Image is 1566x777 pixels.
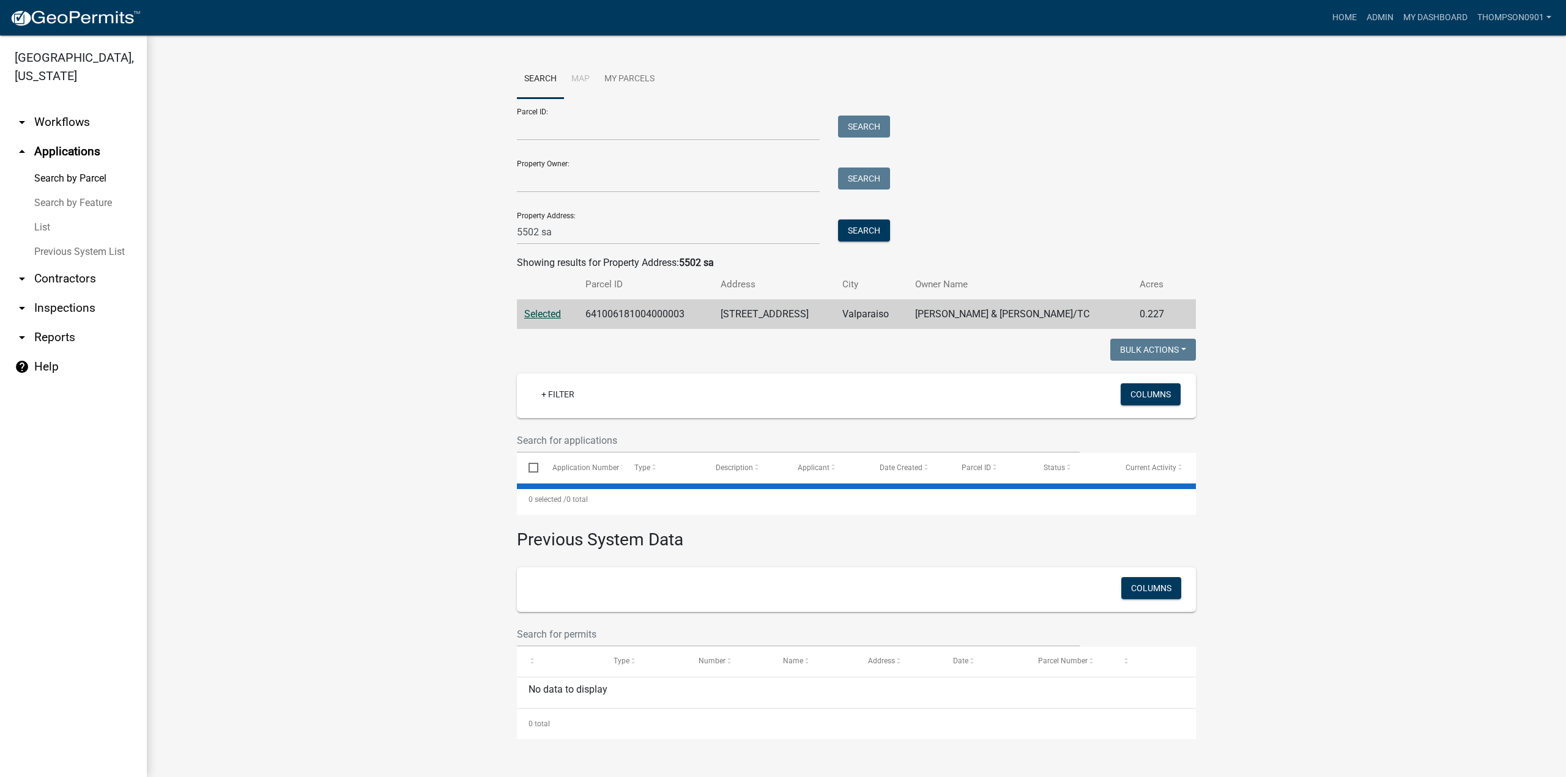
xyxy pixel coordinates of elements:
th: Parcel ID [578,270,713,299]
td: 641006181004000003 [578,300,713,330]
button: Search [838,219,890,241]
span: Date Created [880,463,922,472]
datatable-header-cell: Description [704,453,786,482]
th: City [835,270,908,299]
td: [STREET_ADDRESS] [713,300,835,330]
div: Showing results for Property Address: [517,256,1196,270]
datatable-header-cell: Applicant [786,453,868,482]
span: 0 selected / [529,495,566,504]
span: Address [868,657,895,665]
datatable-header-cell: Name [771,647,856,676]
span: Application Number [552,463,619,472]
span: Current Activity [1126,463,1176,472]
datatable-header-cell: Type [622,453,704,482]
div: 0 total [517,484,1196,515]
datatable-header-cell: Parcel ID [950,453,1032,482]
a: Home [1327,6,1362,29]
datatable-header-cell: Status [1032,453,1114,482]
i: arrow_drop_down [15,301,29,315]
datatable-header-cell: Parcel Number [1026,647,1111,676]
a: My Dashboard [1398,6,1472,29]
button: Search [838,116,890,138]
datatable-header-cell: Date Created [868,453,950,482]
span: Status [1044,463,1065,472]
input: Search for applications [517,428,1080,453]
i: arrow_drop_down [15,271,29,286]
a: thompson0901 [1472,6,1556,29]
strong: 5502 sa [679,257,714,268]
span: Number [699,657,725,665]
button: Bulk Actions [1110,339,1196,361]
datatable-header-cell: Type [602,647,687,676]
div: No data to display [517,677,1196,708]
span: Name [783,657,803,665]
datatable-header-cell: Date [941,647,1026,676]
span: Type [614,657,629,665]
a: Search [517,60,564,99]
span: Parcel Number [1038,657,1088,665]
datatable-header-cell: Current Activity [1114,453,1196,482]
td: Valparaiso [835,300,908,330]
h3: Previous System Data [517,515,1196,553]
span: Applicant [798,463,829,472]
i: help [15,359,29,374]
input: Search for permits [517,622,1080,647]
datatable-header-cell: Number [687,647,772,676]
span: Description [716,463,753,472]
i: arrow_drop_down [15,330,29,345]
button: Columns [1121,383,1181,405]
td: [PERSON_NAME] & [PERSON_NAME]/TC [908,300,1132,330]
a: Selected [524,308,561,320]
th: Owner Name [908,270,1132,299]
datatable-header-cell: Application Number [540,453,622,482]
td: 0.227 [1132,300,1179,330]
span: Date [953,657,968,665]
datatable-header-cell: Address [856,647,941,676]
button: Columns [1121,577,1181,599]
span: Type [634,463,650,472]
a: Admin [1362,6,1398,29]
a: + Filter [532,383,584,405]
a: My Parcels [597,60,662,99]
i: arrow_drop_up [15,144,29,159]
th: Address [713,270,835,299]
i: arrow_drop_down [15,115,29,130]
th: Acres [1132,270,1179,299]
div: 0 total [517,709,1196,739]
span: Parcel ID [962,463,991,472]
datatable-header-cell: Select [517,453,540,482]
button: Search [838,168,890,190]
